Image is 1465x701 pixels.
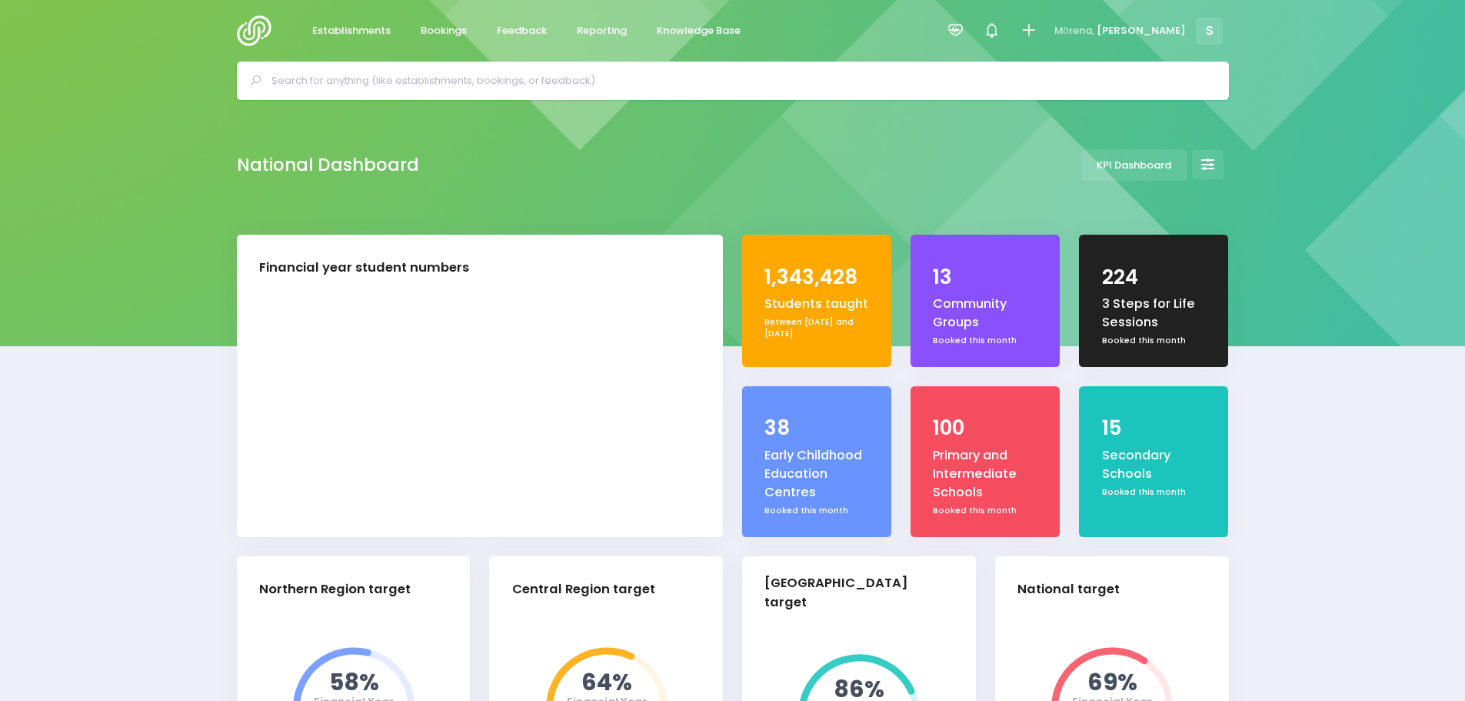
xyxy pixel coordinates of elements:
[933,335,1037,347] div: Booked this month
[657,23,741,38] span: Knowledge Base
[1097,23,1186,38] span: [PERSON_NAME]
[237,155,419,175] h2: National Dashboard
[300,16,404,46] a: Establishments
[259,580,411,599] div: Northern Region target
[1054,23,1094,38] span: Mōrena,
[1102,262,1207,292] div: 224
[933,505,1037,517] div: Booked this month
[1102,486,1207,499] div: Booked this month
[1102,295,1207,332] div: 3 Steps for Life Sessions
[933,295,1037,332] div: Community Groups
[1102,446,1207,484] div: Secondary Schools
[271,69,1207,92] input: Search for anything (like establishments, bookings, or feedback)
[764,505,869,517] div: Booked this month
[1102,335,1207,347] div: Booked this month
[764,316,869,340] div: Between [DATE] and [DATE]
[1196,18,1223,45] span: S
[1081,149,1187,181] a: KPI Dashboard
[764,262,869,292] div: 1,343,428
[484,16,560,46] a: Feedback
[312,23,391,38] span: Establishments
[237,15,281,46] img: Logo
[421,23,467,38] span: Bookings
[644,16,754,46] a: Knowledge Base
[933,413,1037,443] div: 100
[764,295,869,313] div: Students taught
[764,446,869,502] div: Early Childhood Education Centres
[564,16,640,46] a: Reporting
[512,580,655,599] div: Central Region target
[764,574,941,613] div: [GEOGRAPHIC_DATA] target
[259,259,469,278] div: Financial year student numbers
[1102,413,1207,443] div: 15
[408,16,480,46] a: Bookings
[933,446,1037,502] div: Primary and Intermediate Schools
[933,262,1037,292] div: 13
[1017,580,1120,599] div: National target
[577,23,627,38] span: Reporting
[497,23,547,38] span: Feedback
[764,413,869,443] div: 38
